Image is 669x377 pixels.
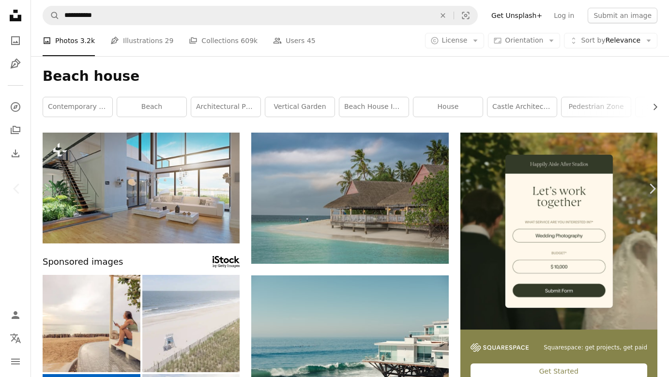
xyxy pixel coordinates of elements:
[43,68,657,85] h1: Beach house
[564,33,657,48] button: Sort byRelevance
[581,36,640,45] span: Relevance
[487,97,557,117] a: castle architecture
[43,275,140,373] img: Woman Relaxing by the Beach on a Bench Using Smartphone
[505,36,543,44] span: Orientation
[110,25,173,56] a: Illustrations 29
[588,8,657,23] button: Submit an image
[442,36,468,44] span: License
[6,97,25,117] a: Explore
[251,336,448,345] a: people on beach during daytime
[43,97,112,117] a: contemporary design
[43,183,240,192] a: modern house interior design. 3d rendering project
[486,8,548,23] a: Get Unsplash+
[251,133,448,264] img: brown hut near body of water
[165,35,174,46] span: 29
[117,97,186,117] a: beach
[454,6,477,25] button: Visual search
[43,6,478,25] form: Find visuals sitewide
[460,133,657,330] img: file-1747939393036-2c53a76c450aimage
[6,352,25,371] button: Menu
[635,142,669,235] a: Next
[6,305,25,325] a: Log in / Sign up
[339,97,409,117] a: beach house interior
[43,133,240,243] img: modern house interior design. 3d rendering project
[646,97,657,117] button: scroll list to the right
[425,33,485,48] button: License
[6,121,25,140] a: Collections
[562,97,631,117] a: pedestrian zone
[251,194,448,202] a: brown hut near body of water
[471,343,529,352] img: file-1747939142011-51e5cc87e3c9
[43,255,123,269] span: Sponsored images
[43,6,60,25] button: Search Unsplash
[432,6,454,25] button: Clear
[413,97,483,117] a: house
[6,329,25,348] button: Language
[265,97,334,117] a: vertical garden
[6,31,25,50] a: Photos
[544,344,647,352] span: Squarespace: get projects, get paid
[142,275,240,373] img: Lifeguard Stand by the Ocean
[307,35,316,46] span: 45
[189,25,258,56] a: Collections 609k
[581,36,605,44] span: Sort by
[548,8,580,23] a: Log in
[6,54,25,74] a: Illustrations
[241,35,258,46] span: 609k
[191,97,260,117] a: architectural photography
[273,25,316,56] a: Users 45
[488,33,560,48] button: Orientation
